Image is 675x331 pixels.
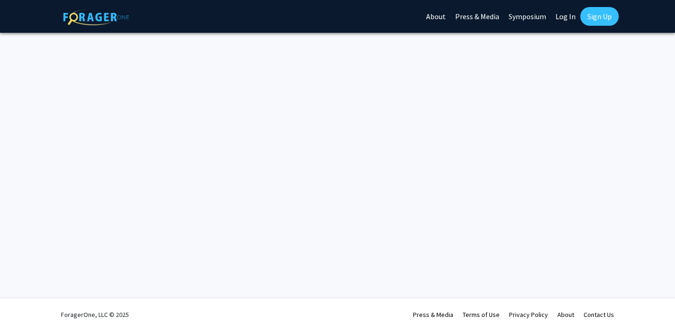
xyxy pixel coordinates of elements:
a: Sign Up [580,7,619,26]
a: Terms of Use [463,310,500,319]
a: Press & Media [413,310,453,319]
a: Contact Us [584,310,614,319]
img: ForagerOne Logo [63,9,129,25]
a: Privacy Policy [509,310,548,319]
div: ForagerOne, LLC © 2025 [61,298,129,331]
a: About [557,310,574,319]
